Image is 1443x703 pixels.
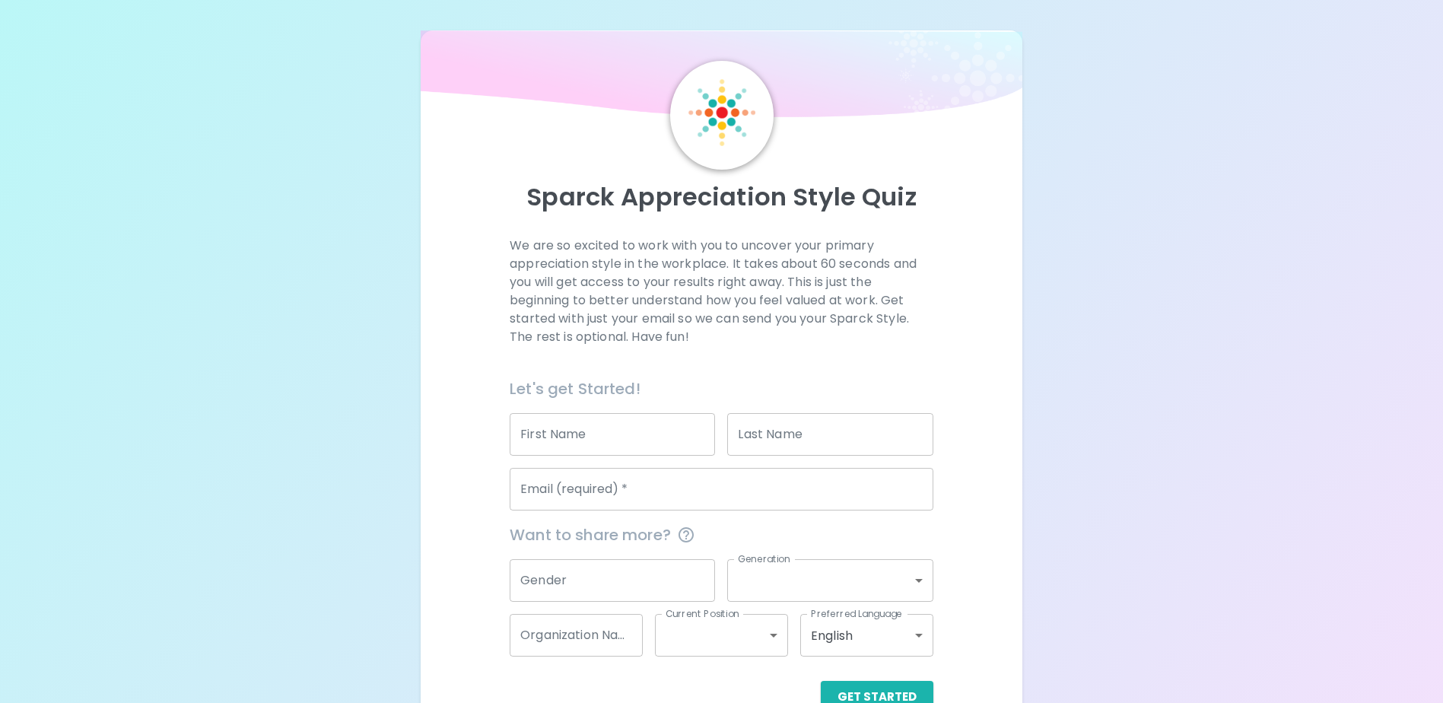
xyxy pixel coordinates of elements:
[738,552,790,565] label: Generation
[510,237,933,346] p: We are so excited to work with you to uncover your primary appreciation style in the workplace. I...
[688,79,755,146] img: Sparck Logo
[677,526,695,544] svg: This information is completely confidential and only used for aggregated appreciation studies at ...
[666,607,739,620] label: Current Position
[421,30,1022,125] img: wave
[439,182,1003,212] p: Sparck Appreciation Style Quiz
[811,607,902,620] label: Preferred Language
[800,614,933,657] div: English
[510,377,933,401] h6: Let's get Started!
[510,523,933,547] span: Want to share more?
